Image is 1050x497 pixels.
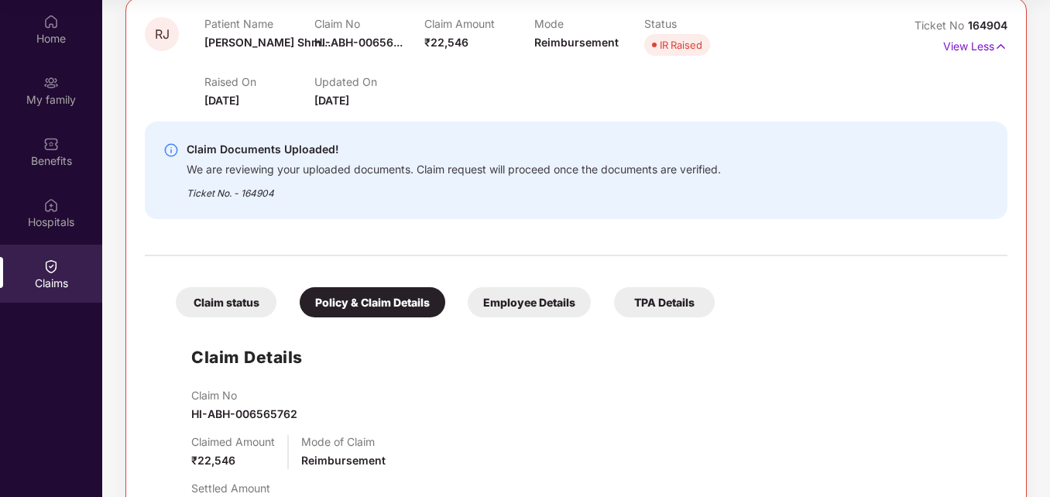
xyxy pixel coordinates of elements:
[424,36,468,49] span: ₹22,546
[43,75,59,91] img: svg+xml;base64,PHN2ZyB3aWR0aD0iMjAiIGhlaWdodD0iMjAiIHZpZXdCb3g9IjAgMCAyMCAyMCIgZmlsbD0ibm9uZSIgeG...
[204,94,239,107] span: [DATE]
[534,17,644,30] p: Mode
[314,17,424,30] p: Claim No
[43,259,59,274] img: svg+xml;base64,PHN2ZyBpZD0iQ2xhaW0iIHhtbG5zPSJodHRwOi8vd3d3LnczLm9yZy8yMDAwL3N2ZyIgd2lkdGg9IjIwIi...
[204,75,314,88] p: Raised On
[660,37,702,53] div: IR Raised
[43,197,59,213] img: svg+xml;base64,PHN2ZyBpZD0iSG9zcGl0YWxzIiB4bWxucz0iaHR0cDovL3d3dy53My5vcmcvMjAwMC9zdmciIHdpZHRoPS...
[204,17,314,30] p: Patient Name
[301,454,386,467] span: Reimbursement
[424,17,534,30] p: Claim Amount
[191,344,303,370] h1: Claim Details
[191,435,275,448] p: Claimed Amount
[43,14,59,29] img: svg+xml;base64,PHN2ZyBpZD0iSG9tZSIgeG1sbnM9Imh0dHA6Ly93d3cudzMub3JnLzIwMDAvc3ZnIiB3aWR0aD0iMjAiIG...
[914,19,968,32] span: Ticket No
[191,482,270,495] p: Settled Amount
[191,389,297,402] p: Claim No
[191,454,235,467] span: ₹22,546
[968,19,1007,32] span: 164904
[300,287,445,317] div: Policy & Claim Details
[155,28,170,41] span: RJ
[187,159,721,177] div: We are reviewing your uploaded documents. Claim request will proceed once the documents are verif...
[314,36,403,49] span: HI-ABH-00656...
[314,75,424,88] p: Updated On
[468,287,591,317] div: Employee Details
[994,38,1007,55] img: svg+xml;base64,PHN2ZyB4bWxucz0iaHR0cDovL3d3dy53My5vcmcvMjAwMC9zdmciIHdpZHRoPSIxNyIgaGVpZ2h0PSIxNy...
[191,407,297,420] span: HI-ABH-006565762
[204,36,331,49] span: [PERSON_NAME] Shm...
[301,435,386,448] p: Mode of Claim
[163,142,179,158] img: svg+xml;base64,PHN2ZyBpZD0iSW5mby0yMHgyMCIgeG1sbnM9Imh0dHA6Ly93d3cudzMub3JnLzIwMDAvc3ZnIiB3aWR0aD...
[43,136,59,152] img: svg+xml;base64,PHN2ZyBpZD0iQmVuZWZpdHMiIHhtbG5zPSJodHRwOi8vd3d3LnczLm9yZy8yMDAwL3N2ZyIgd2lkdGg9Ij...
[644,17,754,30] p: Status
[534,36,619,49] span: Reimbursement
[187,140,721,159] div: Claim Documents Uploaded!
[314,94,349,107] span: [DATE]
[943,34,1007,55] p: View Less
[614,287,715,317] div: TPA Details
[176,287,276,317] div: Claim status
[187,177,721,201] div: Ticket No. - 164904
